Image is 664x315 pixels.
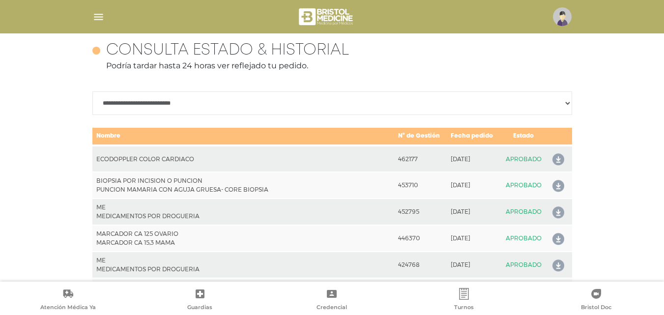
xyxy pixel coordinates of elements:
[553,7,572,26] img: profile-placeholder.svg
[500,252,547,278] td: APROBADO
[500,225,547,252] td: APROBADO
[447,278,500,314] td: [DATE]
[394,127,447,145] td: N° de Gestión
[500,172,547,199] td: APROBADO
[92,60,572,72] p: Podría tardar hasta 24 horas ver reflejado tu pedido.
[500,199,547,225] td: APROBADO
[454,304,474,313] span: Turnos
[92,278,394,314] td: BIOPSIA POR INCISION O PUNCION PRESENCIA ANATOMOPATOLOGO EN PUNCION PUNCION BIOPSIA TIROIDEA BAJO...
[266,288,398,313] a: Credencial
[581,304,611,313] span: Bristol Doc
[447,172,500,199] td: [DATE]
[530,288,662,313] a: Bristol Doc
[394,172,447,199] td: 453710
[106,41,349,60] h4: Consulta estado & historial
[92,127,394,145] td: Nombre
[92,252,394,278] td: ME MEDICAMENTOS POR DROGUERIA
[447,127,500,145] td: Fecha pedido
[394,252,447,278] td: 424768
[500,127,547,145] td: Estado
[447,252,500,278] td: [DATE]
[447,199,500,225] td: [DATE]
[398,288,530,313] a: Turnos
[500,145,547,172] td: APROBADO
[297,5,356,29] img: bristol-medicine-blanco.png
[40,304,96,313] span: Atención Médica Ya
[317,304,347,313] span: Credencial
[394,199,447,225] td: 452795
[92,11,105,23] img: Cober_menu-lines-white.svg
[500,278,547,314] td: APROBADO
[394,145,447,172] td: 462177
[394,278,447,314] td: 408974
[92,225,394,252] td: MARCADOR CA 125 OVARIO MARCADOR CA 15,3 MAMA
[187,304,212,313] span: Guardias
[134,288,266,313] a: Guardias
[92,145,394,172] td: ECODOPPLER COLOR CARDIACO
[92,199,394,225] td: ME MEDICAMENTOS POR DROGUERIA
[92,172,394,199] td: BIOPSIA POR INCISION O PUNCION PUNCION MAMARIA CON AGUJA GRUESA- CORE BIOPSIA
[447,225,500,252] td: [DATE]
[447,145,500,172] td: [DATE]
[394,225,447,252] td: 446370
[2,288,134,313] a: Atención Médica Ya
